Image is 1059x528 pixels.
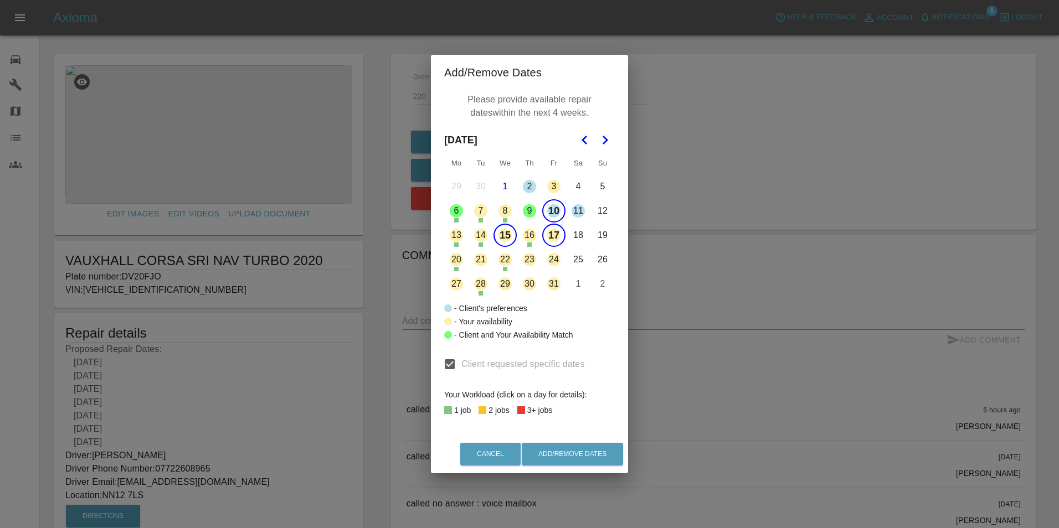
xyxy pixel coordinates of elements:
span: [DATE] [444,128,477,152]
button: Sunday, October 12th, 2025 [591,199,614,222]
th: Tuesday [469,152,493,174]
div: 3+ jobs [527,403,553,417]
button: Saturday, October 11th, 2025 [567,199,590,222]
div: - Client and Your Availability Match [454,328,573,341]
button: Tuesday, October 28th, 2025 [469,272,492,296]
button: Wednesday, October 8th, 2025 [493,199,517,222]
button: Wednesday, October 29th, 2025 [493,272,517,296]
button: Wednesday, October 15th, 2025, selected [493,224,517,247]
button: Friday, October 17th, 2025, selected [542,224,566,247]
button: Friday, October 24th, 2025 [542,248,566,271]
button: Monday, October 13th, 2025 [445,224,468,247]
th: Wednesday [493,152,517,174]
button: Friday, October 3rd, 2025 [542,175,566,198]
button: Sunday, November 2nd, 2025 [591,272,614,296]
div: Your Workload (click on a day for details): [444,388,615,401]
button: Go to the Previous Month [575,130,595,150]
button: Thursday, October 30th, 2025 [518,272,541,296]
button: Saturday, October 18th, 2025 [567,224,590,247]
button: Sunday, October 26th, 2025 [591,248,614,271]
button: Thursday, October 23rd, 2025 [518,248,541,271]
th: Sunday [590,152,615,174]
button: Tuesday, October 7th, 2025 [469,199,492,222]
button: Go to the Next Month [595,130,615,150]
th: Thursday [517,152,542,174]
button: Sunday, October 19th, 2025 [591,224,614,247]
span: Client requested specific dates [461,358,585,371]
button: Thursday, October 9th, 2025 [518,199,541,222]
button: Monday, October 20th, 2025 [445,248,468,271]
button: Thursday, October 16th, 2025 [518,224,541,247]
button: Tuesday, September 30th, 2025 [469,175,492,198]
button: Tuesday, October 21st, 2025 [469,248,492,271]
div: 2 jobs [489,403,509,417]
button: Cancel [460,443,521,465]
th: Friday [542,152,566,174]
button: Wednesday, October 22nd, 2025 [493,248,517,271]
button: Tuesday, October 14th, 2025 [469,224,492,247]
div: - Your availability [454,315,512,328]
button: Monday, October 27th, 2025 [445,272,468,296]
button: Friday, October 10th, 2025, selected [542,199,566,222]
button: Monday, October 6th, 2025 [445,199,468,222]
button: Friday, October 31st, 2025 [542,272,566,296]
p: Please provide available repair dates within the next 4 weeks. [450,90,609,122]
table: October 2025 [444,152,615,296]
h2: Add/Remove Dates [431,55,628,90]
th: Monday [444,152,469,174]
th: Saturday [566,152,590,174]
button: Thursday, October 2nd, 2025 [518,175,541,198]
button: Saturday, October 25th, 2025 [567,248,590,271]
button: Add/Remove Dates [522,443,623,465]
button: Today, Wednesday, October 1st, 2025 [493,175,517,198]
button: Saturday, October 4th, 2025 [567,175,590,198]
button: Sunday, October 5th, 2025 [591,175,614,198]
button: Saturday, November 1st, 2025 [567,272,590,296]
button: Monday, September 29th, 2025 [445,175,468,198]
div: - Client's preferences [454,302,527,315]
div: 1 job [454,403,471,417]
